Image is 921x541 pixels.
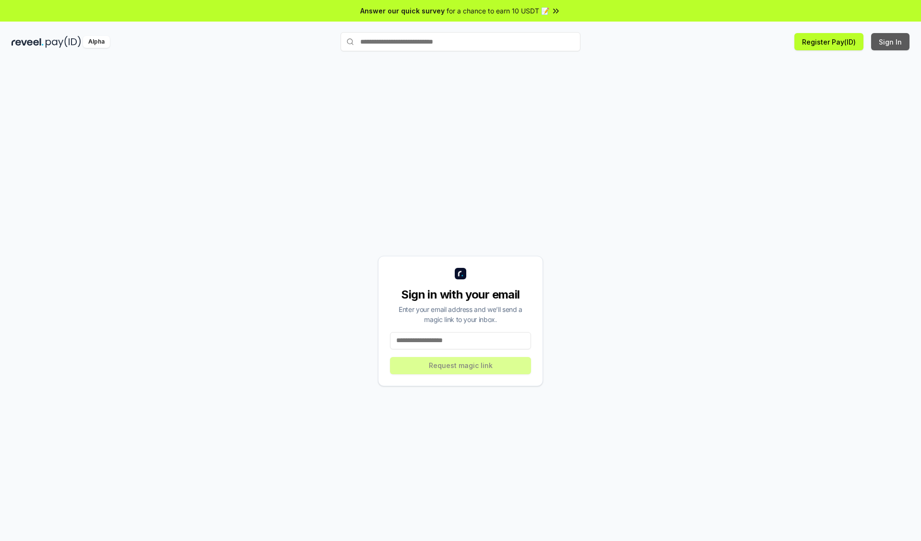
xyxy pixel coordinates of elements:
[455,268,466,279] img: logo_small
[83,36,110,48] div: Alpha
[390,304,531,324] div: Enter your email address and we’ll send a magic link to your inbox.
[794,33,863,50] button: Register Pay(ID)
[871,33,909,50] button: Sign In
[46,36,81,48] img: pay_id
[360,6,445,16] span: Answer our quick survey
[12,36,44,48] img: reveel_dark
[390,287,531,302] div: Sign in with your email
[447,6,549,16] span: for a chance to earn 10 USDT 📝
